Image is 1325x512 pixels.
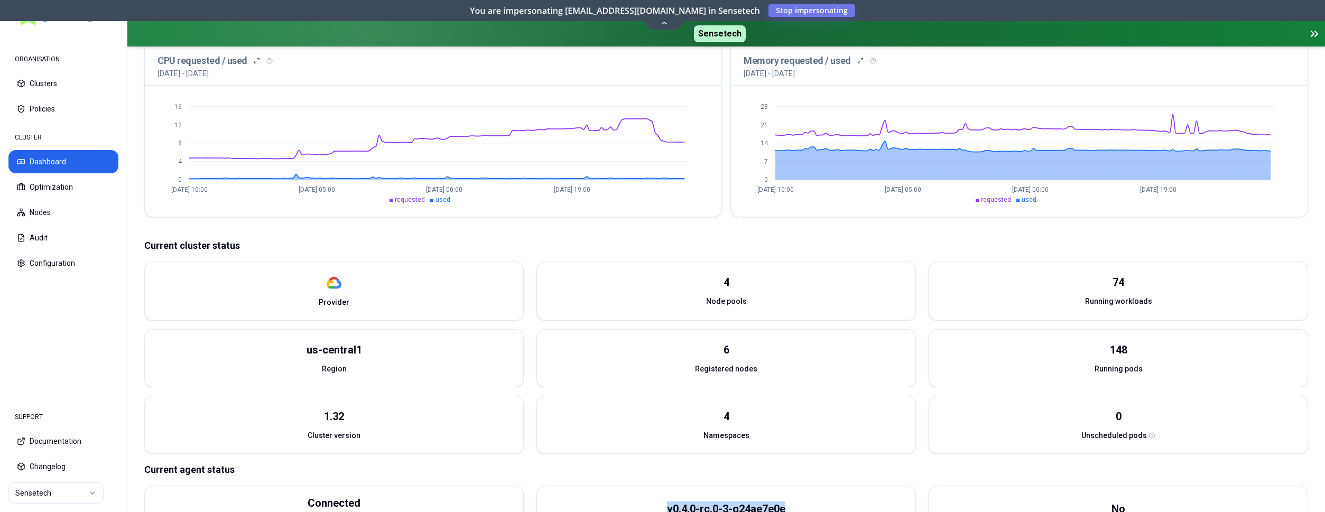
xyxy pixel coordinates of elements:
[144,238,1308,253] p: Current cluster status
[764,158,768,165] tspan: 7
[8,72,118,95] button: Clusters
[695,364,757,374] span: Registered nodes
[157,68,209,79] p: [DATE] - [DATE]
[171,186,208,193] tspan: [DATE] 10:00
[885,186,921,193] tspan: [DATE] 05:00
[395,196,425,203] span: requested
[703,430,749,441] span: Namespaces
[761,103,768,110] tspan: 28
[178,158,182,165] tspan: 4
[8,201,118,224] button: Nodes
[178,139,182,147] tspan: 8
[724,275,729,290] div: 4
[724,342,729,357] div: 6
[8,406,118,427] div: SUPPORT
[8,226,118,249] button: Audit
[307,342,362,357] div: us-central1
[299,186,335,193] tspan: [DATE] 05:00
[319,297,349,308] span: Provider
[174,103,182,110] tspan: 16
[8,127,118,148] div: CLUSTER
[554,186,590,193] tspan: [DATE] 19:00
[8,49,118,70] div: ORGANISATION
[8,175,118,199] button: Optimization
[1095,364,1143,374] span: Running pods
[757,186,794,193] tspan: [DATE] 10:00
[8,252,118,275] button: Configuration
[157,53,247,68] h3: CPU requested / used
[1110,342,1127,357] div: 148
[706,296,747,306] span: Node pools
[1022,196,1036,203] span: used
[8,430,118,453] button: Documentation
[308,496,360,510] div: Connected
[144,462,1308,477] p: Current agent status
[761,122,768,129] tspan: 21
[8,97,118,120] button: Policies
[761,139,768,147] tspan: 14
[174,122,182,129] tspan: 12
[8,455,118,478] button: Changelog
[724,409,729,424] div: 4
[8,150,118,173] button: Dashboard
[1081,430,1147,441] span: Unscheduled pods
[744,68,795,79] p: [DATE] - [DATE]
[1085,296,1152,306] span: Running workloads
[764,176,768,183] tspan: 0
[1012,186,1049,193] tspan: [DATE] 00:00
[326,275,342,291] img: gcp
[744,53,851,68] h3: Memory requested / used
[426,186,462,193] tspan: [DATE] 00:00
[1116,409,1122,424] div: 0
[1140,186,1176,193] tspan: [DATE] 19:00
[178,176,182,183] tspan: 0
[436,196,450,203] span: used
[308,430,360,441] span: Cluster version
[981,196,1011,203] span: requested
[1113,275,1124,290] div: 74
[322,364,347,374] span: Region
[324,409,344,424] div: 1.32
[694,25,746,42] span: Sensetech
